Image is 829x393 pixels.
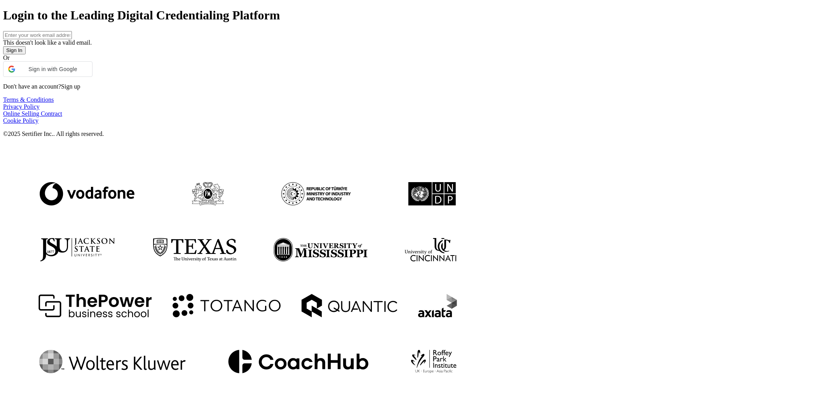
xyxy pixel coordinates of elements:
span: Sign In [6,47,23,53]
a: Privacy Policy [3,103,40,110]
a: Online Selling Contract [3,110,62,117]
span: Sign in with Google [18,66,87,72]
span: Sign up [61,83,80,90]
button: Sign In [3,46,26,54]
span: This doesn't look like a valid email. [3,39,92,46]
p: Don't have an account? [3,83,826,90]
div: Sign in with Google [3,61,92,77]
a: Cookie Policy [3,117,38,124]
a: Terms & Conditions [3,96,54,103]
p: ©2025 Sertifier Inc.. All rights reserved. [3,130,826,137]
h1: Login to the Leading Digital Credentialing Platform [3,8,826,23]
span: Or [3,54,10,61]
input: Enter your work email address [3,31,72,39]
